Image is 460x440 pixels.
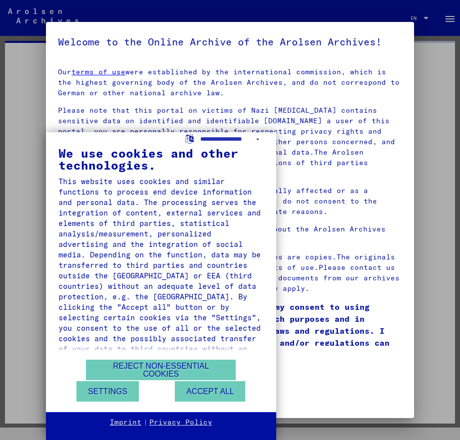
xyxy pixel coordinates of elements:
[86,360,236,380] button: Reject non-essential cookies
[58,176,264,365] div: This website uses cookies and similar functions to process end device information and personal da...
[58,147,264,171] div: We use cookies and other technologies.
[110,418,141,428] a: Imprint
[76,381,139,402] button: Settings
[149,418,212,428] a: Privacy Policy
[175,381,245,402] button: Accept all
